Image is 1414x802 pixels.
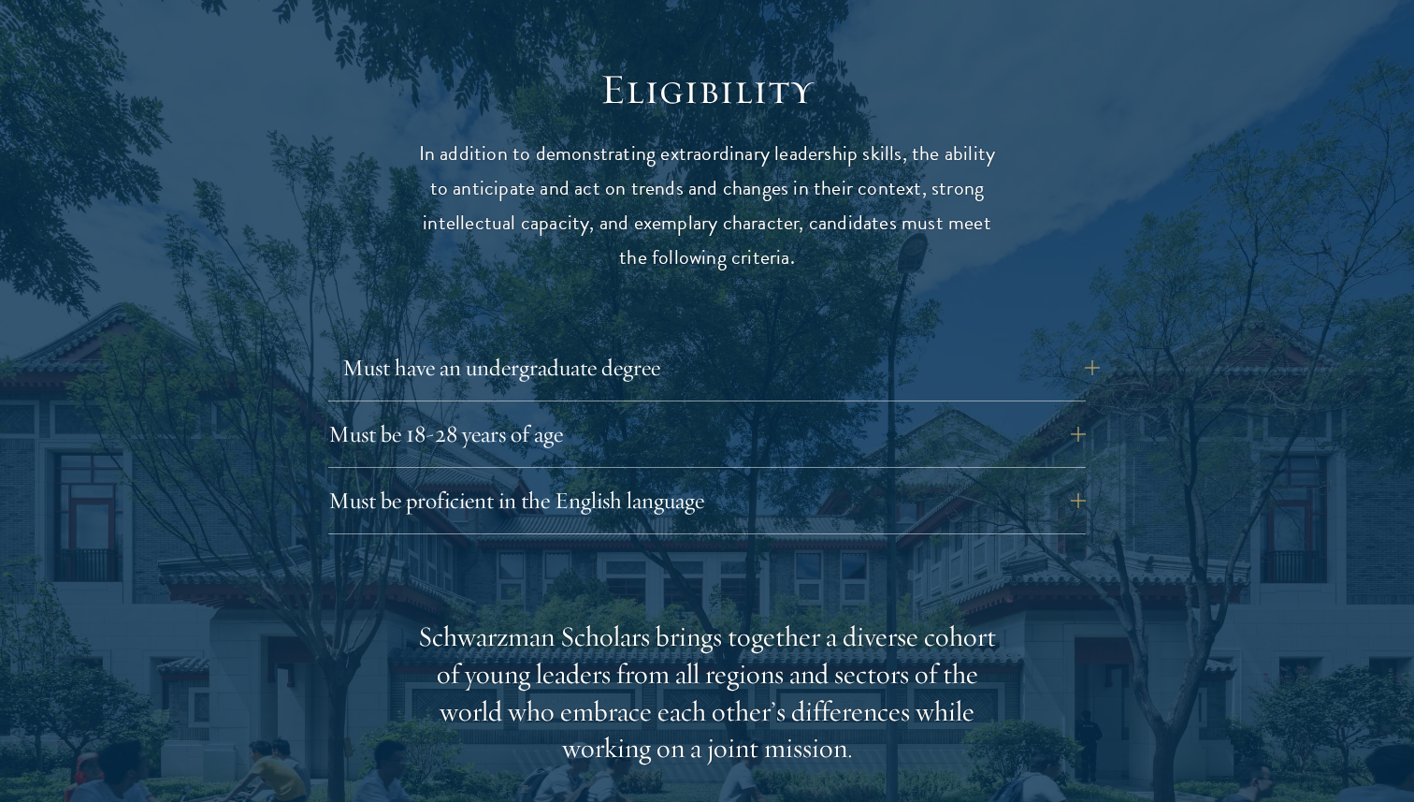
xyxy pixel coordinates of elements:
div: Schwarzman Scholars brings together a diverse cohort of young leaders from all regions and sector... [417,619,997,768]
button: Must be proficient in the English language [328,478,1086,523]
p: In addition to demonstrating extraordinary leadership skills, the ability to anticipate and act o... [417,137,997,275]
button: Must be 18-28 years of age [328,412,1086,457]
button: Must have an undergraduate degree [342,345,1100,390]
h2: Eligibility [417,64,997,116]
